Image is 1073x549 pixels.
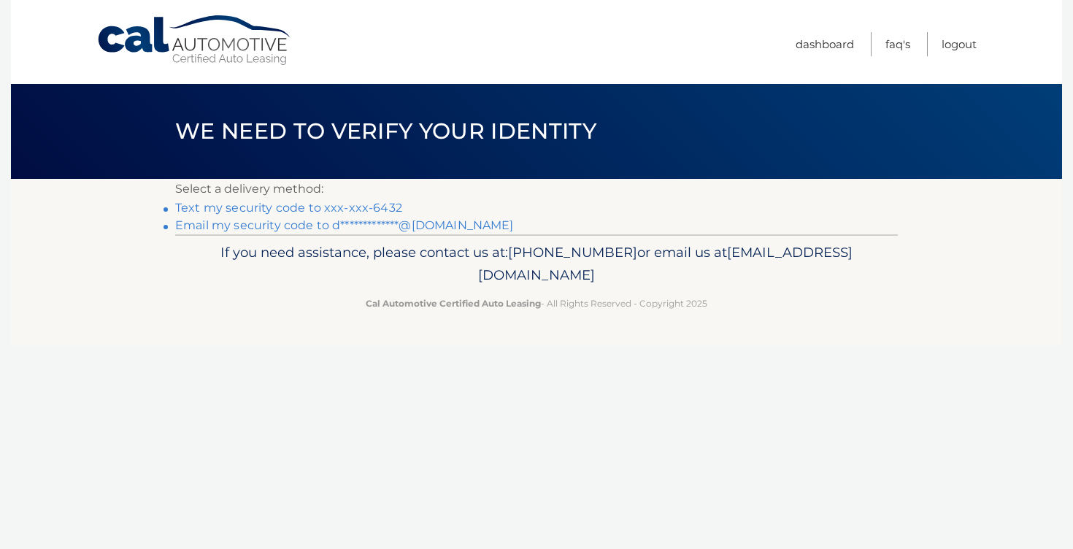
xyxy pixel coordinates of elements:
[185,296,888,311] p: - All Rights Reserved - Copyright 2025
[366,298,541,309] strong: Cal Automotive Certified Auto Leasing
[96,15,293,66] a: Cal Automotive
[942,32,977,56] a: Logout
[185,241,888,288] p: If you need assistance, please contact us at: or email us at
[175,118,596,145] span: We need to verify your identity
[796,32,854,56] a: Dashboard
[175,179,898,199] p: Select a delivery method:
[175,201,402,215] a: Text my security code to xxx-xxx-6432
[508,244,637,261] span: [PHONE_NUMBER]
[885,32,910,56] a: FAQ's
